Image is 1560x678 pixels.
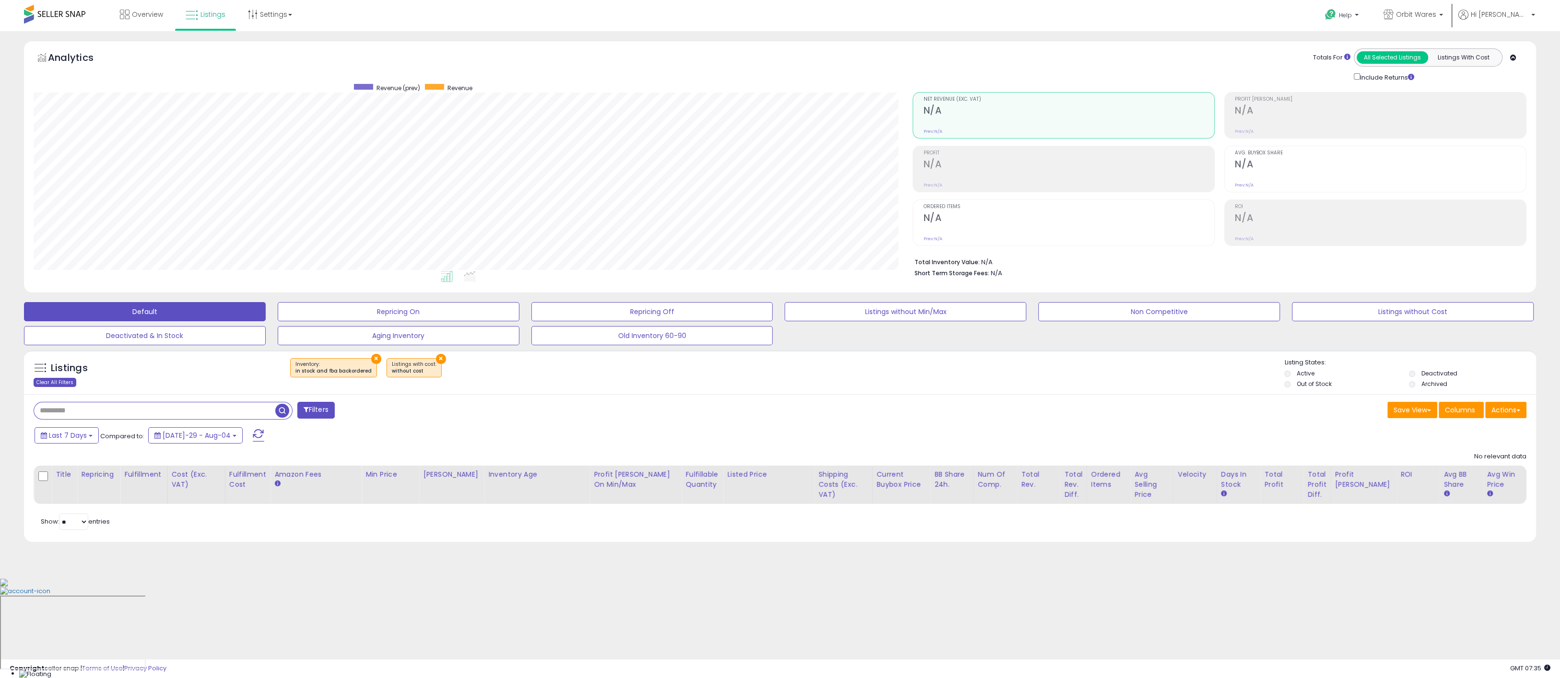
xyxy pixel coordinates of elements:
[1487,469,1522,490] div: Avg Win Price
[1400,469,1435,479] div: ROI
[1235,159,1526,172] h2: N/A
[1347,71,1426,82] div: Include Returns
[914,258,979,266] b: Total Inventory Value:
[1487,490,1492,498] small: Avg Win Price.
[1325,9,1337,21] i: Get Help
[24,326,266,345] button: Deactivated & In Stock
[914,269,989,277] b: Short Term Storage Fees:
[923,236,942,242] small: Prev: N/A
[923,182,942,188] small: Prev: N/A
[229,469,267,490] div: Fulfillment Cost
[1335,469,1393,490] div: Profit [PERSON_NAME]
[923,204,1214,210] span: Ordered Items
[392,361,436,375] span: Listings with cost :
[1313,53,1350,62] div: Totals For
[1339,11,1352,19] span: Help
[1235,204,1526,210] span: ROI
[1443,469,1478,490] div: Avg BB Share
[34,378,76,387] div: Clear All Filters
[295,368,372,374] div: in stock and fba backordered
[1284,358,1536,367] p: Listing States:
[923,212,1214,225] h2: N/A
[1474,452,1526,461] div: No relevant data
[1235,212,1526,225] h2: N/A
[48,51,112,67] h5: Analytics
[1235,151,1526,156] span: Avg. Buybox Share
[1317,1,1368,31] a: Help
[590,466,681,504] th: The percentage added to the cost of goods (COGS) that forms the calculator for Min & Max prices.
[1387,402,1437,418] button: Save View
[1235,105,1526,118] h2: N/A
[1458,10,1535,31] a: Hi [PERSON_NAME]
[200,10,225,19] span: Listings
[990,269,1002,278] span: N/A
[436,354,446,364] button: ×
[51,362,88,375] h5: Listings
[274,469,357,479] div: Amazon Fees
[365,469,415,479] div: Min Price
[1064,469,1083,500] div: Total Rev. Diff.
[1357,51,1428,64] button: All Selected Listings
[785,302,1026,321] button: Listings without Min/Max
[1221,490,1227,498] small: Days In Stock.
[447,84,472,92] span: Revenue
[934,469,969,490] div: BB Share 24h.
[531,302,773,321] button: Repricing Off
[923,159,1214,172] h2: N/A
[1485,402,1526,418] button: Actions
[1091,469,1126,490] div: Ordered Items
[295,361,372,375] span: Inventory :
[923,105,1214,118] h2: N/A
[978,469,1013,490] div: Num of Comp.
[1038,302,1280,321] button: Non Competitive
[392,368,436,374] div: without cost
[100,432,144,441] span: Compared to:
[172,469,221,490] div: Cost (Exc. VAT)
[1421,369,1457,377] label: Deactivated
[1297,380,1332,388] label: Out of Stock
[1235,182,1254,188] small: Prev: N/A
[1421,380,1447,388] label: Archived
[1292,302,1534,321] button: Listings without Cost
[1221,469,1256,490] div: Days In Stock
[1471,10,1528,19] span: Hi [PERSON_NAME]
[132,10,163,19] span: Overview
[163,431,231,440] span: [DATE]-29 - Aug-04
[49,431,87,440] span: Last 7 Days
[877,469,927,490] div: Current Buybox Price
[1134,469,1170,500] div: Avg Selling Price
[124,469,163,479] div: Fulfillment
[278,302,519,321] button: Repricing On
[1297,369,1314,377] label: Active
[1439,402,1484,418] button: Columns
[81,469,116,479] div: Repricing
[1178,469,1213,479] div: Velocity
[278,326,519,345] button: Aging Inventory
[297,402,335,419] button: Filters
[1235,236,1254,242] small: Prev: N/A
[41,517,110,526] span: Show: entries
[1445,405,1475,415] span: Columns
[56,469,73,479] div: Title
[594,469,677,490] div: Profit [PERSON_NAME] on Min/Max
[1021,469,1056,490] div: Total Rev.
[35,427,99,444] button: Last 7 Days
[274,479,280,488] small: Amazon Fees.
[1264,469,1299,490] div: Total Profit
[24,302,266,321] button: Default
[371,354,381,364] button: ×
[1307,469,1326,500] div: Total Profit Diff.
[1443,490,1449,498] small: Avg BB Share.
[148,427,243,444] button: [DATE]-29 - Aug-04
[818,469,868,500] div: Shipping Costs (Exc. VAT)
[727,469,810,479] div: Listed Price
[1396,10,1436,19] span: Orbit Wares
[685,469,719,490] div: Fulfillable Quantity
[1235,97,1526,102] span: Profit [PERSON_NAME]
[423,469,480,479] div: [PERSON_NAME]
[1235,129,1254,134] small: Prev: N/A
[531,326,773,345] button: Old Inventory 60-90
[923,151,1214,156] span: Profit
[1428,51,1499,64] button: Listings With Cost
[376,84,420,92] span: Revenue (prev)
